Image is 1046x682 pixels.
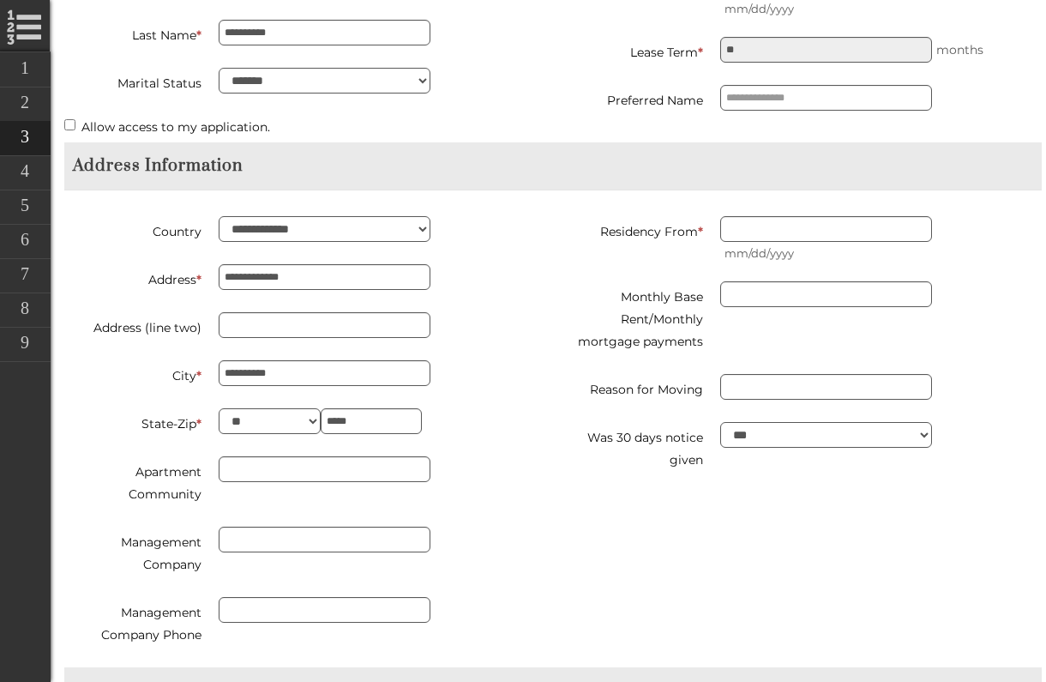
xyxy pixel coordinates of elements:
[64,119,75,130] input: Allow access to my application.
[932,39,983,61] label: months
[720,374,932,400] input: reason for moving
[219,264,430,290] input: address
[64,216,201,243] label: Country
[64,527,201,576] label: Management Company
[219,216,430,242] select: country
[219,360,430,386] input: current city
[219,408,321,434] select: state
[321,408,423,434] input: current zipcode
[219,456,430,482] input: Apartment Community
[219,312,430,338] input: address extended field
[219,597,430,623] input: Management Company phone number
[64,360,201,387] label: City
[64,456,201,505] label: Apartment Community
[219,20,430,45] input: last name
[64,312,201,339] label: Address (line two)
[64,408,201,435] label: State-Zip
[219,68,430,94] select: marital status
[720,281,932,307] input: Current monthly rent / monthly mortgage payments
[720,242,1042,264] span: mm/dd/yyyy
[64,68,201,94] label: Marital Status
[64,597,201,646] label: Management Company Phone
[64,264,201,291] label: Address
[566,37,703,63] label: Lease Term
[566,216,703,243] label: Residency From
[720,216,932,242] input: Residency start date, please enter date in the format of two digits month slash two digits day sl...
[566,374,703,401] label: Reason for Moving
[566,85,703,112] label: Preferred Name
[566,422,703,471] label: Was 30 days notice given
[64,116,540,138] label: Allow access to my application.
[64,155,1042,177] h2: Address Information
[566,281,703,353] label: Monthly Base Rent/Monthly mortgage payments
[219,527,430,552] input: Management Company
[720,422,932,448] select: Was 30 days notice given
[64,20,201,46] label: Last Name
